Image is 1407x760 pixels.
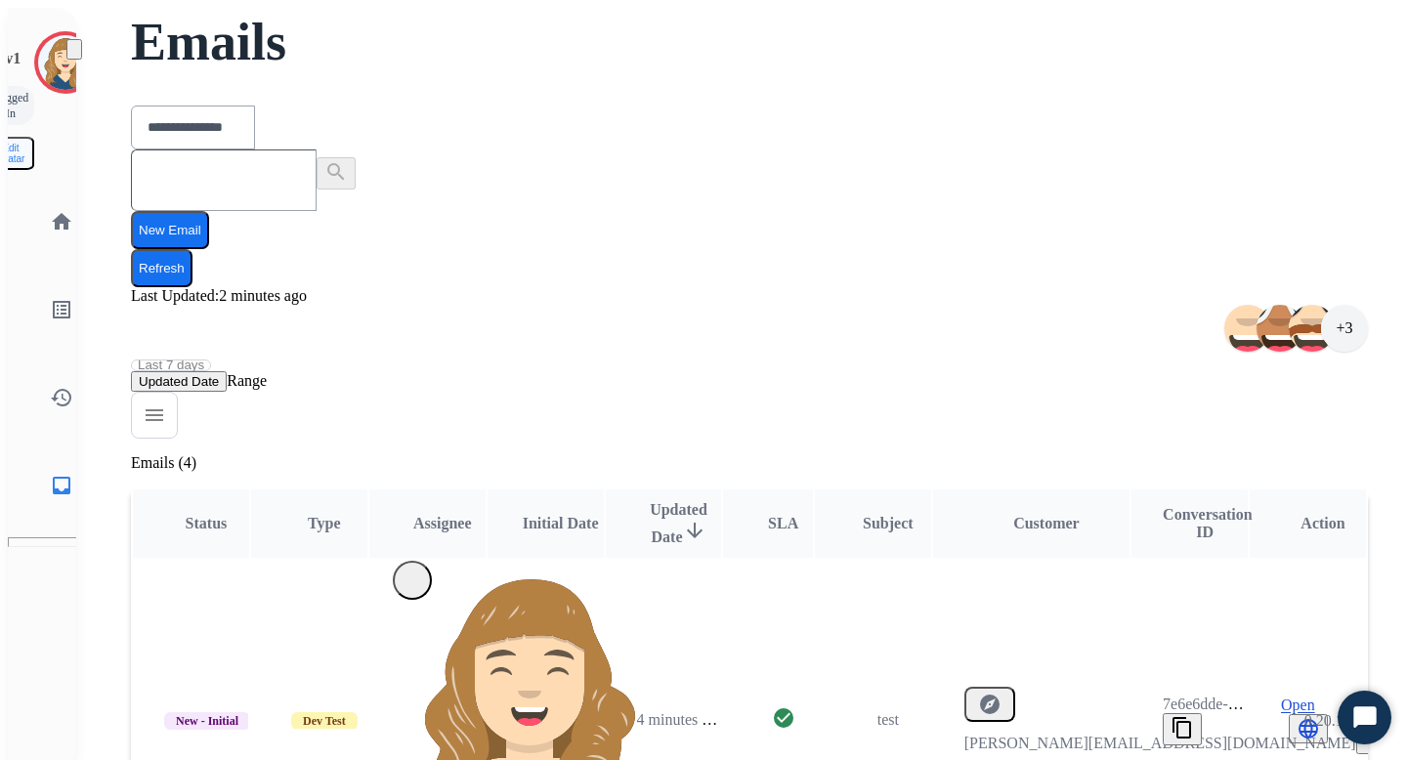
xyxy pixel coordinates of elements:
[1304,709,1387,733] p: 0.20.1027RC
[650,501,707,545] span: Updated Date
[863,515,914,531] span: Subject
[50,386,73,409] mat-icon: history
[38,35,93,90] img: avatar
[964,735,1356,751] span: [PERSON_NAME][EMAIL_ADDRESS][DOMAIN_NAME]
[1013,515,1080,531] span: Customer
[877,711,899,728] span: test
[164,712,250,730] span: New - Initial
[1281,697,1315,714] span: Open
[637,711,725,728] span: 4 minutes ago
[50,210,73,233] mat-icon: home
[50,298,73,321] mat-icon: list_alt
[1321,305,1368,352] div: +3
[308,515,340,531] span: Type
[186,515,228,531] span: Status
[291,712,358,730] span: Dev Test
[131,359,211,371] button: Last 7 days
[1351,704,1379,732] svg: Open Chat
[1171,716,1194,739] mat-icon: content_copy
[131,454,1368,472] p: Emails (4)
[413,515,472,531] span: Assignee
[131,372,267,389] span: Range
[523,515,599,531] span: Initial Date
[768,515,798,531] span: SLA
[131,371,227,392] button: Updated Date
[978,693,1002,716] mat-icon: explore
[50,474,73,497] mat-icon: inbox
[1250,489,1366,558] th: Action
[1297,717,1320,740] mat-icon: language
[131,287,219,304] span: Last Updated:
[131,249,192,287] button: Refresh
[1338,691,1391,744] button: Start Chat
[324,160,348,184] mat-icon: search
[219,287,307,304] span: 2 minutes ago
[131,211,209,249] button: New Email
[772,706,795,730] mat-icon: check_circle
[138,361,204,369] span: Last 7 days
[683,519,706,542] mat-icon: arrow_downward
[143,403,166,427] mat-icon: menu
[1163,506,1253,540] span: Conversation ID
[131,22,1368,62] h2: Emails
